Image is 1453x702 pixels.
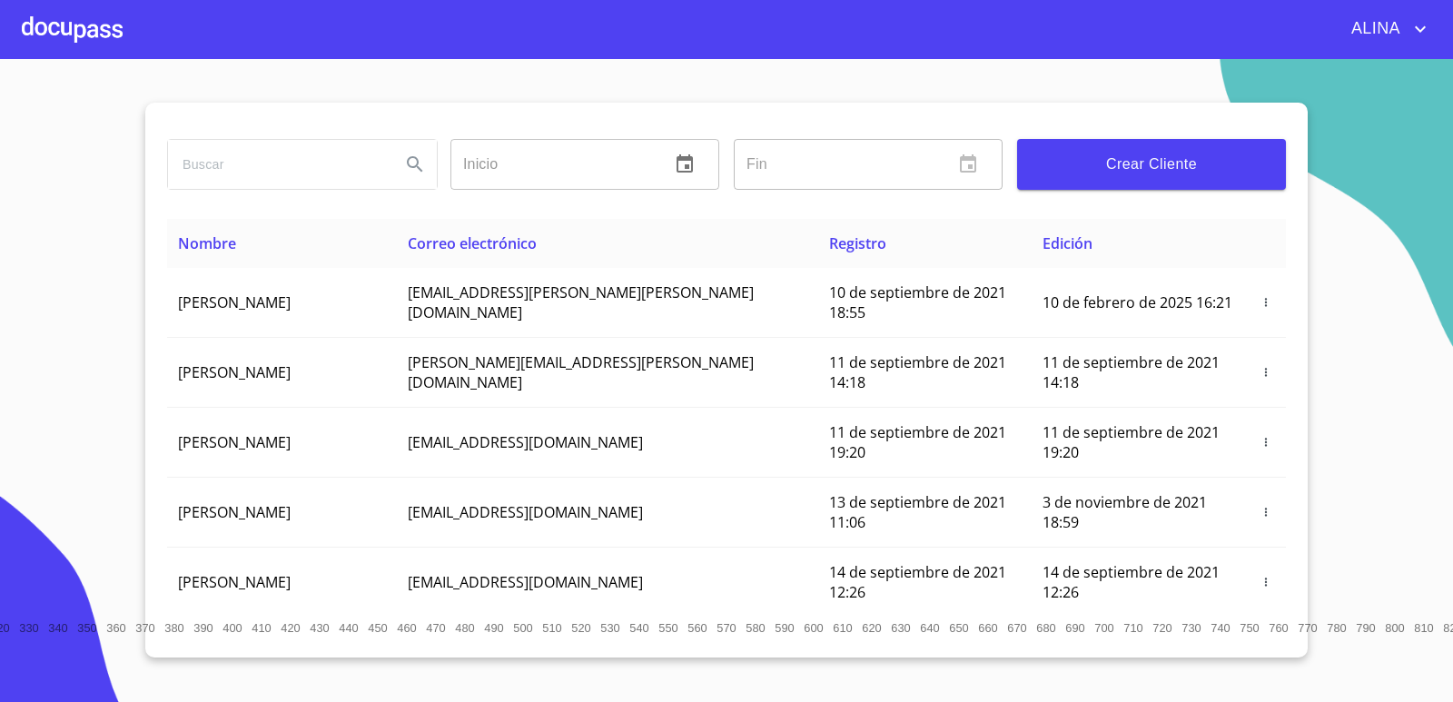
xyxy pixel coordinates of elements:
[73,614,102,643] button: 350
[48,621,67,635] span: 340
[600,621,619,635] span: 530
[189,614,218,643] button: 390
[408,572,643,592] span: [EMAIL_ADDRESS][DOMAIN_NAME]
[44,614,73,643] button: 340
[408,352,754,392] span: [PERSON_NAME][EMAIL_ADDRESS][PERSON_NAME][DOMAIN_NAME]
[1032,152,1271,177] span: Crear Cliente
[829,422,1006,462] span: 11 de septiembre de 2021 19:20
[1032,614,1061,643] button: 680
[484,621,503,635] span: 490
[131,614,160,643] button: 370
[276,614,305,643] button: 420
[775,621,794,635] span: 590
[949,621,968,635] span: 650
[770,614,799,643] button: 590
[1240,621,1259,635] span: 750
[408,432,643,452] span: [EMAIL_ADDRESS][DOMAIN_NAME]
[1036,621,1055,635] span: 680
[658,621,677,635] span: 550
[1211,621,1230,635] span: 740
[363,614,392,643] button: 450
[596,614,625,643] button: 530
[1043,352,1220,392] span: 11 de septiembre de 2021 14:18
[178,572,291,592] span: [PERSON_NAME]
[1043,562,1220,602] span: 14 de septiembre de 2021 12:26
[178,233,236,253] span: Nombre
[1293,614,1322,643] button: 770
[886,614,915,643] button: 630
[408,502,643,522] span: [EMAIL_ADDRESS][DOMAIN_NAME]
[1065,621,1084,635] span: 690
[218,614,247,643] button: 400
[687,621,707,635] span: 560
[408,233,537,253] span: Correo electrónico
[1177,614,1206,643] button: 730
[862,621,881,635] span: 620
[829,233,886,253] span: Registro
[1119,614,1148,643] button: 710
[193,621,213,635] span: 390
[1298,621,1317,635] span: 770
[178,362,291,382] span: [PERSON_NAME]
[252,621,271,635] span: 410
[1007,621,1026,635] span: 670
[833,621,852,635] span: 610
[828,614,857,643] button: 610
[77,621,96,635] span: 350
[804,621,823,635] span: 600
[1385,621,1404,635] span: 800
[1152,621,1171,635] span: 720
[974,614,1003,643] button: 660
[106,621,125,635] span: 360
[1090,614,1119,643] button: 700
[1351,614,1380,643] button: 790
[1043,422,1220,462] span: 11 de septiembre de 2021 19:20
[538,614,567,643] button: 510
[1003,614,1032,643] button: 670
[829,352,1006,392] span: 11 de septiembre de 2021 14:18
[1409,614,1438,643] button: 810
[1380,614,1409,643] button: 800
[513,621,532,635] span: 500
[1043,292,1232,312] span: 10 de febrero de 2025 16:21
[717,621,736,635] span: 570
[222,621,242,635] span: 400
[829,492,1006,532] span: 13 de septiembre de 2021 11:06
[567,614,596,643] button: 520
[944,614,974,643] button: 650
[1206,614,1235,643] button: 740
[799,614,828,643] button: 600
[915,614,944,643] button: 640
[1148,614,1177,643] button: 720
[571,621,590,635] span: 520
[629,621,648,635] span: 540
[1338,15,1431,44] button: account of current user
[393,143,437,186] button: Search
[281,621,300,635] span: 420
[479,614,509,643] button: 490
[164,621,183,635] span: 380
[509,614,538,643] button: 500
[450,614,479,643] button: 480
[247,614,276,643] button: 410
[1043,492,1207,532] span: 3 de noviembre de 2021 18:59
[1181,621,1201,635] span: 730
[1414,621,1433,635] span: 810
[19,621,38,635] span: 330
[426,621,445,635] span: 470
[1264,614,1293,643] button: 760
[310,621,329,635] span: 430
[683,614,712,643] button: 560
[891,621,910,635] span: 630
[712,614,741,643] button: 570
[1043,233,1092,253] span: Edición
[978,621,997,635] span: 660
[397,621,416,635] span: 460
[168,140,386,189] input: search
[542,621,561,635] span: 510
[339,621,358,635] span: 440
[178,502,291,522] span: [PERSON_NAME]
[857,614,886,643] button: 620
[455,621,474,635] span: 480
[135,621,154,635] span: 370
